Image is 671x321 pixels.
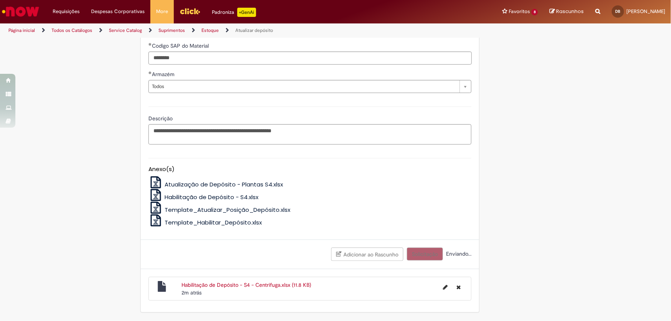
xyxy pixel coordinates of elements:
a: Atualização de Depósito - Plantas S4.xlsx [148,180,283,188]
h5: Anexo(s) [148,166,471,173]
div: Padroniza [212,8,256,17]
span: Requisições [53,8,80,15]
button: Excluir Habilitação de Depósito - S4 - Centrifuga.xlsx [452,281,465,293]
span: Template_Atualizar_Posição_Depósito.xlsx [165,206,290,214]
a: Atualizar depósito [235,27,273,33]
a: Template_Atualizar_Posição_Depósito.xlsx [148,206,290,214]
span: 8 [531,9,538,15]
time: 29/09/2025 12:14:22 [181,289,201,296]
p: +GenAi [237,8,256,17]
a: Todos os Catálogos [52,27,92,33]
span: Obrigatório Preenchido [148,43,152,46]
span: [PERSON_NAME] [626,8,665,15]
span: Armazém [152,71,176,78]
span: Favoritos [509,8,530,15]
a: Suprimentos [158,27,185,33]
textarea: Descrição [148,124,471,145]
a: Service Catalog [109,27,142,33]
a: Habilitação de Depósito - S4 - Centrifuga.xlsx (11.8 KB) [181,281,311,288]
span: Enviando... [445,250,471,257]
a: Template_Habilitar_Depósito.xlsx [148,218,262,226]
span: Habilitação de Depósito - S4.xlsx [165,193,258,201]
span: More [156,8,168,15]
span: Atualização de Depósito - Plantas S4.xlsx [165,180,283,188]
span: Template_Habilitar_Depósito.xlsx [165,218,262,226]
span: Descrição [148,115,174,122]
a: Estoque [201,27,219,33]
span: DB [616,9,621,14]
span: Despesas Corporativas [91,8,145,15]
span: Obrigatório Preenchido [148,71,152,74]
ul: Trilhas de página [6,23,441,38]
a: Habilitação de Depósito - S4.xlsx [148,193,258,201]
input: Codigo SAP do Material [148,52,471,65]
img: ServiceNow [1,4,40,19]
a: Rascunhos [549,8,584,15]
span: Todos [152,80,456,93]
span: 2m atrás [181,289,201,296]
span: Codigo SAP do Material [152,42,210,49]
button: Editar nome de arquivo Habilitação de Depósito - S4 - Centrifuga.xlsx [438,281,452,293]
a: Página inicial [8,27,35,33]
span: Rascunhos [556,8,584,15]
img: click_logo_yellow_360x200.png [180,5,200,17]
